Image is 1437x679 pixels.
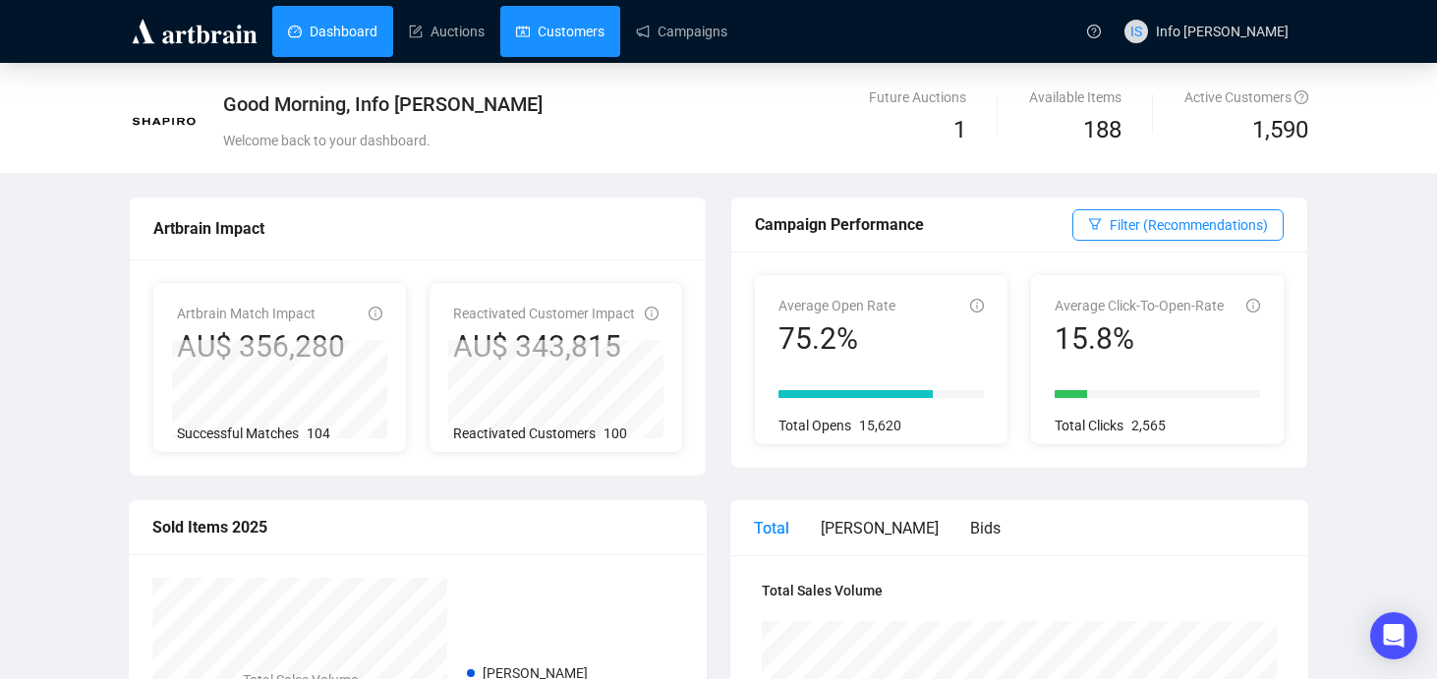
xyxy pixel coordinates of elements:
span: info-circle [970,299,984,312]
span: Total Opens [778,418,851,433]
img: logo [129,16,260,47]
span: Average Click-To-Open-Rate [1055,298,1224,313]
span: filter [1088,217,1102,231]
div: Artbrain Impact [153,216,682,241]
span: Reactivated Customer Impact [453,306,635,321]
span: Average Open Rate [778,298,895,313]
div: Sold Items 2025 [152,515,683,539]
span: info-circle [645,307,659,320]
span: 15,620 [859,418,901,433]
span: question-circle [1087,25,1101,38]
span: Total Clicks [1055,418,1123,433]
div: AU$ 343,815 [453,328,635,366]
span: 188 [1083,116,1121,143]
span: 1,590 [1252,112,1308,149]
div: Future Auctions [869,86,966,108]
div: 75.2% [778,320,895,358]
span: 100 [604,425,627,441]
div: Bids [970,516,1001,540]
div: Available Items [1029,86,1121,108]
div: Total [754,516,789,540]
div: [PERSON_NAME] [821,516,939,540]
span: 104 [307,425,330,441]
span: info-circle [369,307,382,320]
h4: Total Sales Volume [762,580,1277,601]
div: Welcome back to your dashboard. [223,130,910,151]
div: Open Intercom Messenger [1370,612,1417,659]
span: 1 [953,116,966,143]
a: Customers [516,6,604,57]
img: 1743690364768-453484.png [130,87,199,156]
div: AU$ 356,280 [177,328,345,366]
div: Campaign Performance [755,212,1072,237]
span: Artbrain Match Impact [177,306,316,321]
span: Successful Matches [177,425,299,441]
span: Filter (Recommendations) [1110,214,1268,236]
a: Auctions [409,6,485,57]
span: info-circle [1246,299,1260,312]
button: Filter (Recommendations) [1072,209,1284,241]
span: Active Customers [1184,89,1308,105]
span: Info [PERSON_NAME] [1156,24,1289,39]
span: IS [1130,21,1142,42]
a: Dashboard [288,6,377,57]
div: 15.8% [1055,320,1224,358]
span: question-circle [1294,90,1308,104]
span: 2,565 [1131,418,1166,433]
a: Campaigns [636,6,727,57]
span: Reactivated Customers [453,425,596,441]
div: Good Morning, Info [PERSON_NAME] [223,90,910,118]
